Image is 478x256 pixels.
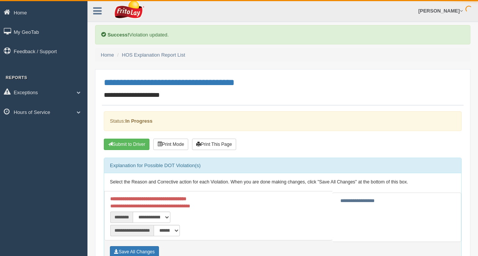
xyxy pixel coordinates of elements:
div: Select the Reason and Corrective action for each Violation. When you are done making changes, cli... [104,173,461,191]
a: Home [101,52,114,58]
div: Violation updated. [95,25,470,44]
button: Submit To Driver [104,139,149,150]
div: Status: [104,111,462,131]
b: Success! [108,32,129,38]
div: Explanation for Possible DOT Violation(s) [104,158,461,173]
strong: In Progress [125,118,152,124]
a: HOS Explanation Report List [122,52,185,58]
button: Print This Page [192,139,236,150]
button: Print Mode [153,139,188,150]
